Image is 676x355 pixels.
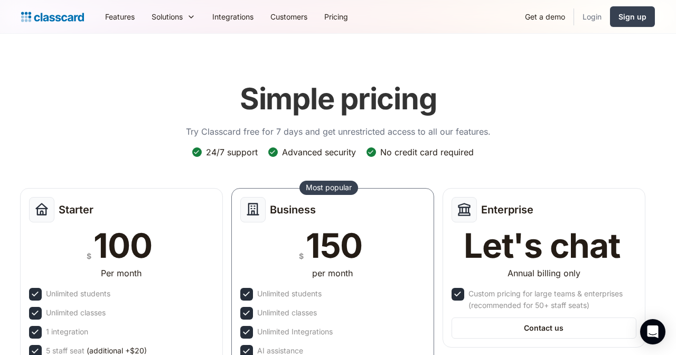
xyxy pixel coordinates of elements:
div: Unlimited classes [46,307,106,319]
a: Sign up [610,6,655,27]
a: Features [97,5,143,29]
div: 24/7 support [206,146,258,158]
h1: Simple pricing [240,81,437,117]
h2: Business [270,203,316,216]
div: 150 [306,229,362,263]
div: Let's chat [464,229,620,263]
a: Pricing [316,5,356,29]
div: Advanced security [282,146,356,158]
a: Customers [262,5,316,29]
div: Unlimited Integrations [257,326,333,338]
div: Solutions [143,5,204,29]
h2: Starter [59,203,93,216]
div: 1 integration [46,326,88,338]
div: Solutions [152,11,183,22]
div: $ [299,249,304,263]
div: Open Intercom Messenger [640,319,665,344]
a: home [21,10,84,24]
div: Per month [101,267,142,279]
div: Unlimited classes [257,307,317,319]
a: Get a demo [517,5,574,29]
div: Annual billing only [508,267,580,279]
h2: Enterprise [481,203,533,216]
div: 100 [93,229,152,263]
div: Sign up [618,11,646,22]
div: Unlimited students [46,288,110,300]
div: Custom pricing for large teams & enterprises (recommended for 50+ staff seats) [468,288,634,311]
div: Unlimited students [257,288,322,300]
a: Integrations [204,5,262,29]
div: $ [87,249,91,263]
div: per month [312,267,353,279]
div: No credit card required [380,146,474,158]
div: Most popular [306,182,352,193]
a: Login [574,5,610,29]
p: Try Classcard free for 7 days and get unrestricted access to all our features. [186,125,491,138]
a: Contact us [452,317,636,339]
